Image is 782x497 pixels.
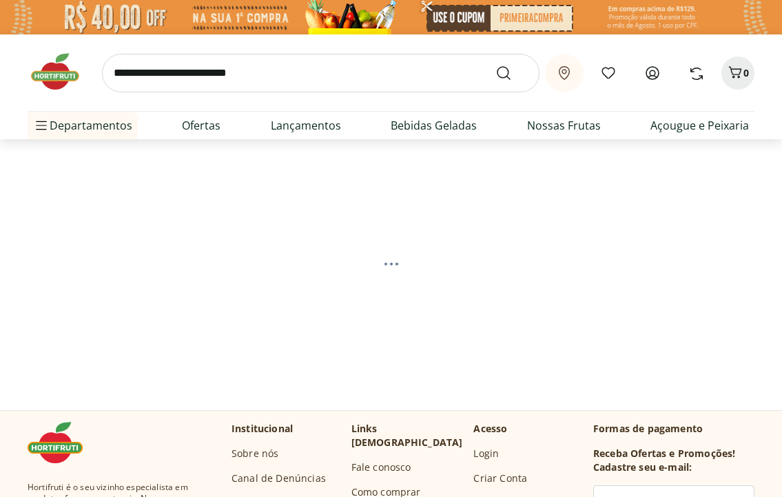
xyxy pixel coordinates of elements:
input: search [102,54,539,92]
a: Sobre nós [231,447,278,460]
a: Criar Conta [473,471,527,485]
p: Acesso [473,422,507,436]
a: Bebidas Geladas [391,117,477,134]
a: Ofertas [182,117,220,134]
img: Hortifruti [28,422,96,463]
p: Links [DEMOGRAPHIC_DATA] [351,422,463,449]
h3: Receba Ofertas e Promoções! [593,447,735,460]
span: Departamentos [33,109,132,142]
button: Carrinho [721,57,754,90]
p: Institucional [231,422,293,436]
a: Açougue e Peixaria [650,117,749,134]
h3: Cadastre seu e-mail: [593,460,692,474]
button: Submit Search [495,65,528,81]
a: Lançamentos [271,117,341,134]
span: 0 [743,66,749,79]
a: Fale conosco [351,460,411,474]
img: Hortifruti [28,51,96,92]
p: Formas de pagamento [593,422,754,436]
a: Canal de Denúncias [231,471,326,485]
a: Login [473,447,499,460]
button: Menu [33,109,50,142]
a: Nossas Frutas [527,117,601,134]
